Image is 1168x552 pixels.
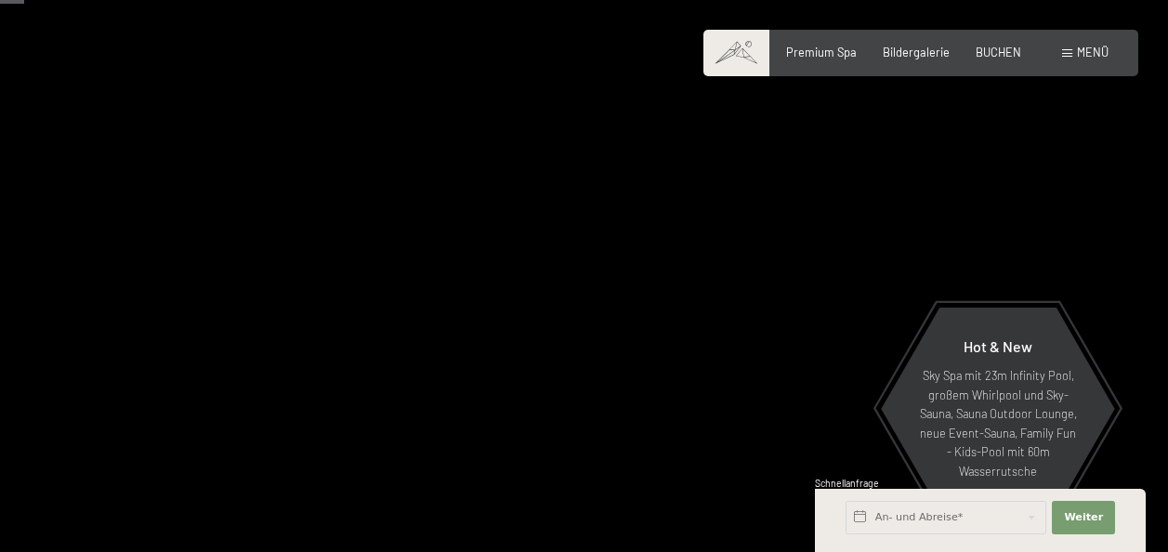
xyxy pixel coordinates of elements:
span: Hot & New [964,337,1032,355]
a: Hot & New Sky Spa mit 23m Infinity Pool, großem Whirlpool und Sky-Sauna, Sauna Outdoor Lounge, ne... [880,307,1116,511]
button: Weiter [1052,501,1115,534]
span: Weiter [1064,510,1103,525]
a: Premium Spa [786,45,857,59]
span: Schnellanfrage [815,478,879,489]
span: Menü [1077,45,1109,59]
a: BUCHEN [976,45,1021,59]
p: Sky Spa mit 23m Infinity Pool, großem Whirlpool und Sky-Sauna, Sauna Outdoor Lounge, neue Event-S... [917,366,1079,480]
a: Bildergalerie [883,45,950,59]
